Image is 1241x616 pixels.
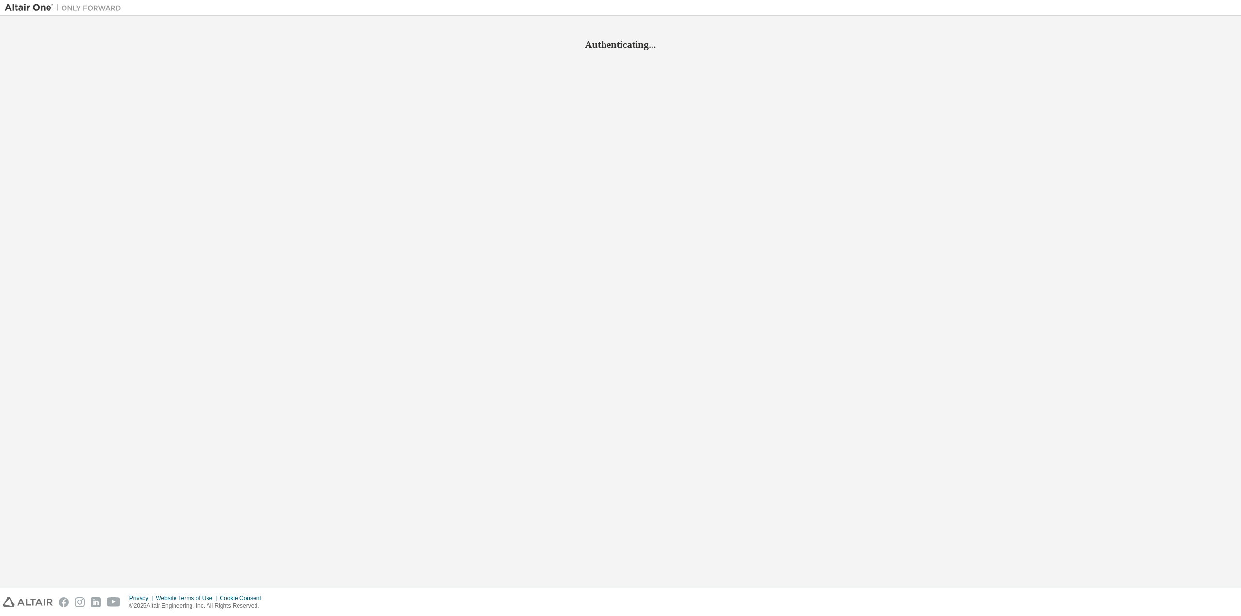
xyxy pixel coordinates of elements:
[107,597,121,607] img: youtube.svg
[59,597,69,607] img: facebook.svg
[129,594,156,602] div: Privacy
[220,594,267,602] div: Cookie Consent
[91,597,101,607] img: linkedin.svg
[5,3,126,13] img: Altair One
[5,38,1236,51] h2: Authenticating...
[75,597,85,607] img: instagram.svg
[129,602,267,610] p: © 2025 Altair Engineering, Inc. All Rights Reserved.
[156,594,220,602] div: Website Terms of Use
[3,597,53,607] img: altair_logo.svg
